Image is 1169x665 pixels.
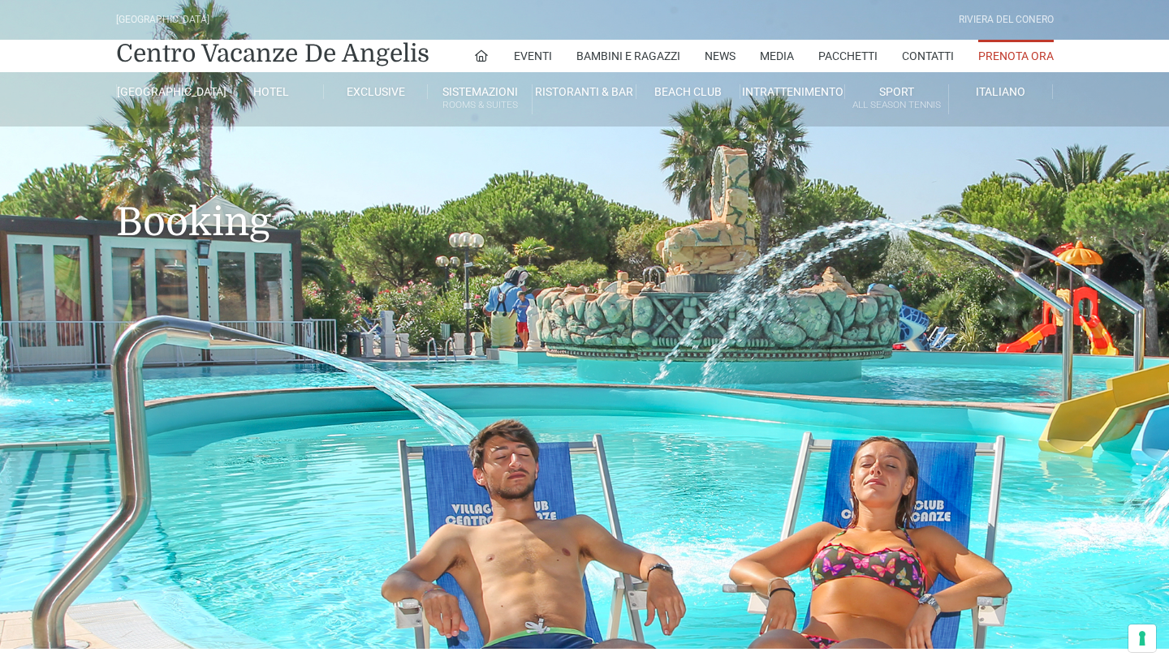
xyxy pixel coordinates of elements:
div: Riviera Del Conero [959,12,1054,28]
small: All Season Tennis [845,97,948,113]
a: Centro Vacanze De Angelis [116,37,429,70]
a: [GEOGRAPHIC_DATA] [116,84,220,99]
span: Italiano [976,85,1025,98]
a: Prenota Ora [978,40,1054,72]
h1: Booking [116,127,1054,269]
small: Rooms & Suites [428,97,531,113]
a: Media [760,40,794,72]
button: Le tue preferenze relative al consenso per le tecnologie di tracciamento [1128,624,1156,652]
a: SistemazioniRooms & Suites [428,84,532,114]
a: Hotel [220,84,324,99]
a: SportAll Season Tennis [845,84,949,114]
a: Beach Club [636,84,740,99]
div: [GEOGRAPHIC_DATA] [116,12,209,28]
a: News [705,40,735,72]
a: Ristoranti & Bar [533,84,636,99]
a: Italiano [949,84,1053,99]
a: Contatti [902,40,954,72]
a: Bambini e Ragazzi [576,40,680,72]
a: Exclusive [324,84,428,99]
a: Intrattenimento [740,84,844,99]
a: Eventi [514,40,552,72]
a: Pacchetti [818,40,878,72]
